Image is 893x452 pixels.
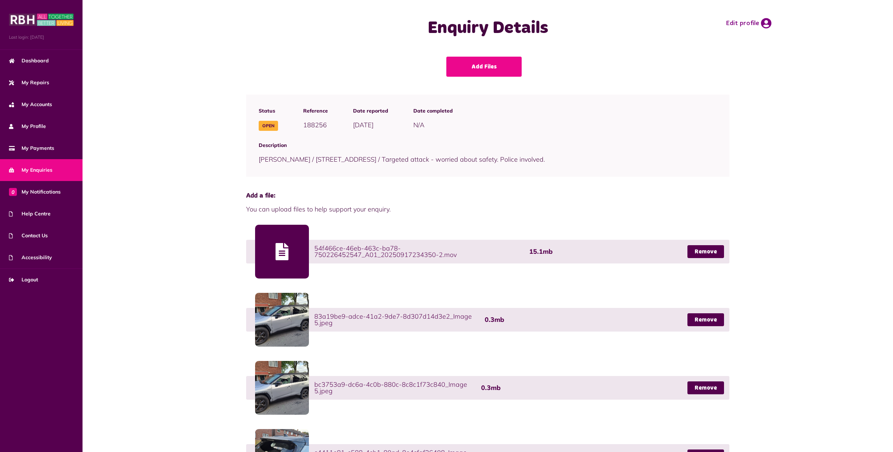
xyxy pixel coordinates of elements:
h1: Enquiry Details [344,18,631,39]
a: Remove [687,245,724,258]
a: Remove [687,381,724,394]
span: Open [259,121,278,131]
span: 0.3mb [481,385,500,391]
span: You can upload files to help support your enquiry. [246,204,729,214]
span: Date completed [413,107,453,115]
span: My Payments [9,144,54,152]
span: [DATE] [353,121,373,129]
a: Remove [687,313,724,326]
span: Accessibility [9,254,52,261]
span: 188256 [303,121,327,129]
span: My Repairs [9,79,49,86]
span: Add a file: [246,191,729,201]
span: My Notifications [9,188,61,196]
span: Logout [9,276,38,284]
span: My Accounts [9,101,52,108]
span: bc3753a9-dc6a-4c0b-880c-8c8c1f73c840_Image 5.jpeg [314,381,474,394]
span: Dashboard [9,57,49,65]
span: Contact Us [9,232,48,239]
span: My Enquiries [9,166,52,174]
span: Date reported [353,107,388,115]
span: Reference [303,107,328,115]
span: Status [259,107,278,115]
a: Add Files [446,57,522,77]
span: 54f466ce-46eb-463c-ba78-750226452547_A01_20250917234350-2.mov [314,245,522,258]
span: Description [259,142,717,149]
span: 0.3mb [485,317,504,323]
img: MyRBH [9,13,74,27]
span: 15.1mb [529,248,553,255]
span: 83a19be9-adce-41a2-9de7-8d307d14d3e2_Image 5.jpeg [314,313,478,326]
span: [PERSON_NAME] / [STREET_ADDRESS] / Targeted attack - worried about safety. Police involved. [259,155,545,163]
span: 0 [9,188,17,196]
span: Help Centre [9,210,51,218]
span: N/A [413,121,424,129]
span: My Profile [9,123,46,130]
span: Last login: [DATE] [9,34,74,41]
a: Edit profile [726,18,771,29]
